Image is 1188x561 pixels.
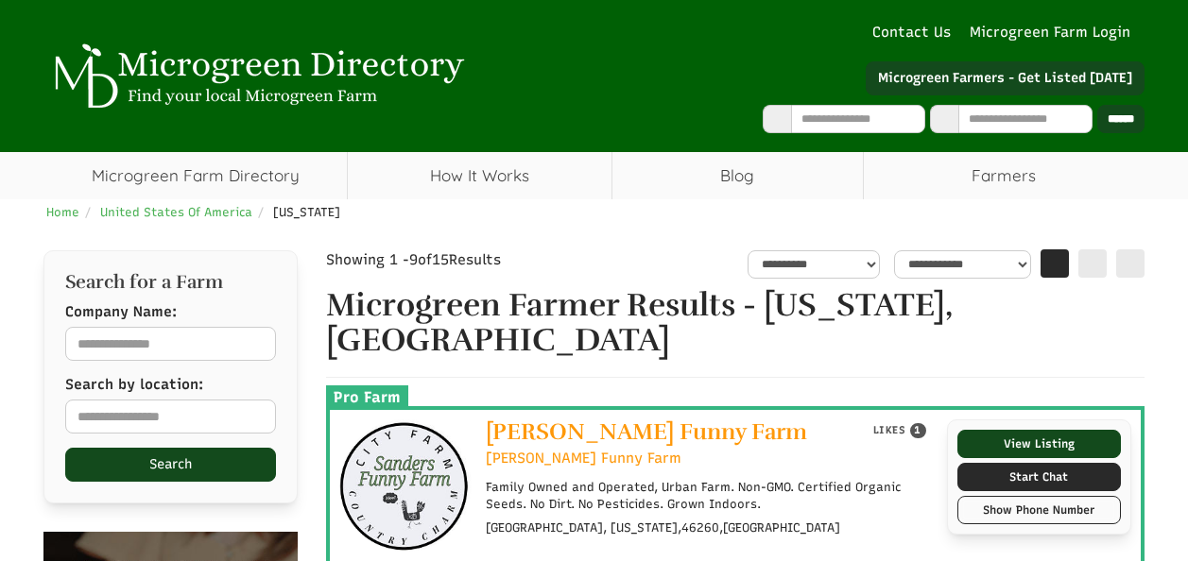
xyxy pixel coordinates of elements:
span: LIKES [870,424,906,436]
select: sortbox-1 [894,250,1031,279]
span: [PERSON_NAME] Funny Farm [486,417,807,446]
div: Show Phone Number [968,501,1110,518]
div: Showing 1 - of Results [326,250,599,270]
h2: Search for a Farm [65,272,276,293]
span: Farmers [864,152,1145,199]
label: Company Name: [65,302,177,322]
i: Use Current Location [1072,111,1081,126]
i: Use Current Location [254,409,264,426]
a: Contact Us [863,23,960,42]
span: [GEOGRAPHIC_DATA] [723,519,840,536]
span: 46260 [681,519,719,536]
span: 1 [910,423,927,439]
label: Search by location: [65,375,203,395]
span: [US_STATE] [273,205,340,219]
a: How It Works [348,152,611,199]
a: Start Chat [957,463,1120,491]
span: 9 [409,251,418,268]
a: Blog [612,152,863,199]
a: United States Of America [100,205,252,219]
small: [GEOGRAPHIC_DATA], [US_STATE], , [486,520,840,535]
a: View Listing [957,430,1120,458]
img: Sanders Funny Farm [339,419,472,552]
img: Microgreen Directory [43,43,469,110]
a: [PERSON_NAME] Funny Farm [PERSON_NAME] Funny Farm [486,419,868,468]
button: LIKES 1 [864,419,933,442]
a: Home [46,205,79,219]
select: overall_rating_filter-1 [748,250,880,279]
h1: Microgreen Farmer Results - [US_STATE], [GEOGRAPHIC_DATA] [326,288,1145,359]
p: Family Owned and Operated, Urban Farm. Non-GMO. Certified Organic Seeds. No Dirt. No Pesticides. ... [486,479,934,513]
a: Microgreen Farmers - Get Listed [DATE] [866,61,1145,95]
a: Microgreen Farm Login [970,23,1140,42]
span: 15 [432,251,449,268]
a: Microgreen Farm Directory [43,152,347,199]
span: [PERSON_NAME] Funny Farm [486,449,681,468]
button: Search [65,448,276,482]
